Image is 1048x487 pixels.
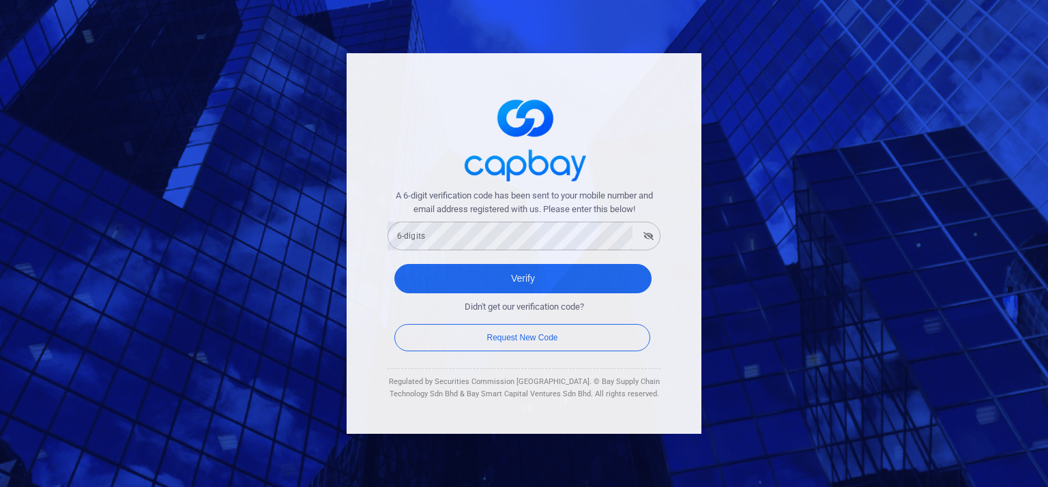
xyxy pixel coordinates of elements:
div: Regulated by Securities Commission [GEOGRAPHIC_DATA]. © Bay Supply Chain Technology Sdn Bhd & Bay... [388,376,660,400]
img: logo [456,87,592,189]
button: Verify [394,264,652,293]
button: Request New Code [394,324,650,351]
span: Didn't get our verification code? [465,300,584,314]
span: A 6-digit verification code has been sent to your mobile number and email address registered with... [388,189,660,218]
